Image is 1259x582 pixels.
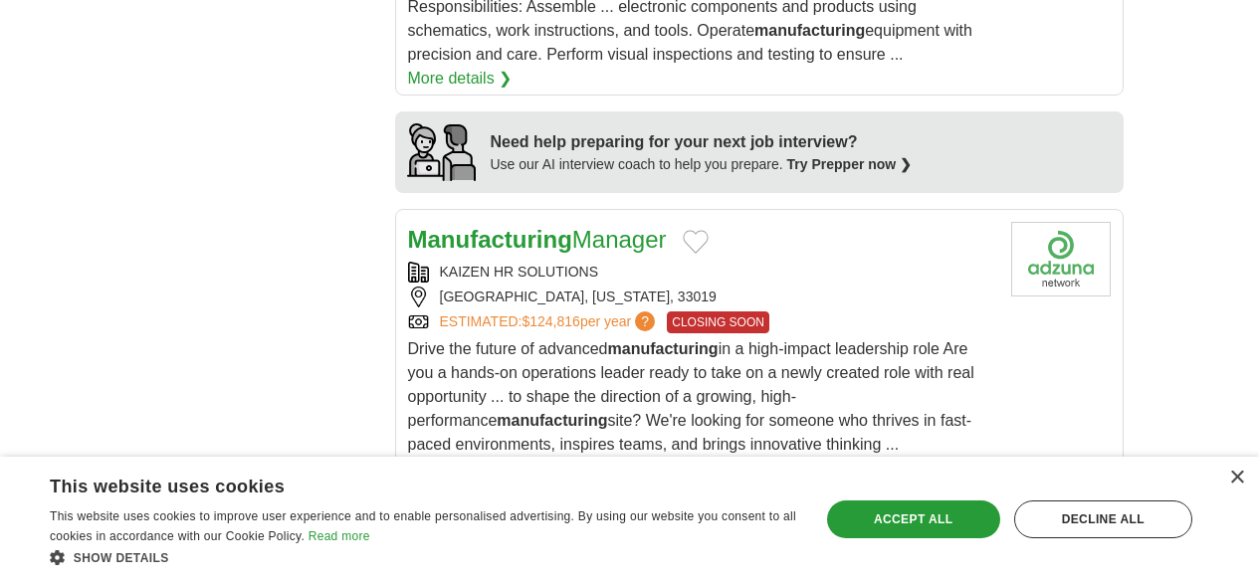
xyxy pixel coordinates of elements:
span: CLOSING SOON [667,311,769,333]
a: Read more, opens a new window [309,529,370,543]
div: Close [1229,471,1244,485]
a: ManufacturingManager [408,226,667,253]
a: Try Prepper now ❯ [787,156,913,172]
button: Add to favorite jobs [683,230,709,254]
div: KAIZEN HR SOLUTIONS [408,262,995,283]
span: $124,816 [522,313,579,329]
div: [GEOGRAPHIC_DATA], [US_STATE], 33019 [408,287,995,307]
a: More details ❯ [408,67,513,91]
div: This website uses cookies [50,469,747,498]
strong: manufacturing [754,22,865,39]
img: Company logo [1011,222,1111,296]
span: ? [635,311,655,331]
span: Show details [74,551,169,565]
span: Drive the future of advanced in a high-impact leadership role Are you a hands-on operations leade... [408,340,974,453]
strong: manufacturing [608,340,719,357]
strong: Manufacturing [408,226,572,253]
div: Use our AI interview coach to help you prepare. [491,154,913,175]
div: Need help preparing for your next job interview? [491,130,913,154]
span: This website uses cookies to improve user experience and to enable personalised advertising. By u... [50,509,796,543]
a: ESTIMATED:$124,816per year? [440,311,660,333]
div: Show details [50,547,797,567]
div: Decline all [1014,500,1192,538]
strong: manufacturing [497,412,607,429]
div: Accept all [827,500,1000,538]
